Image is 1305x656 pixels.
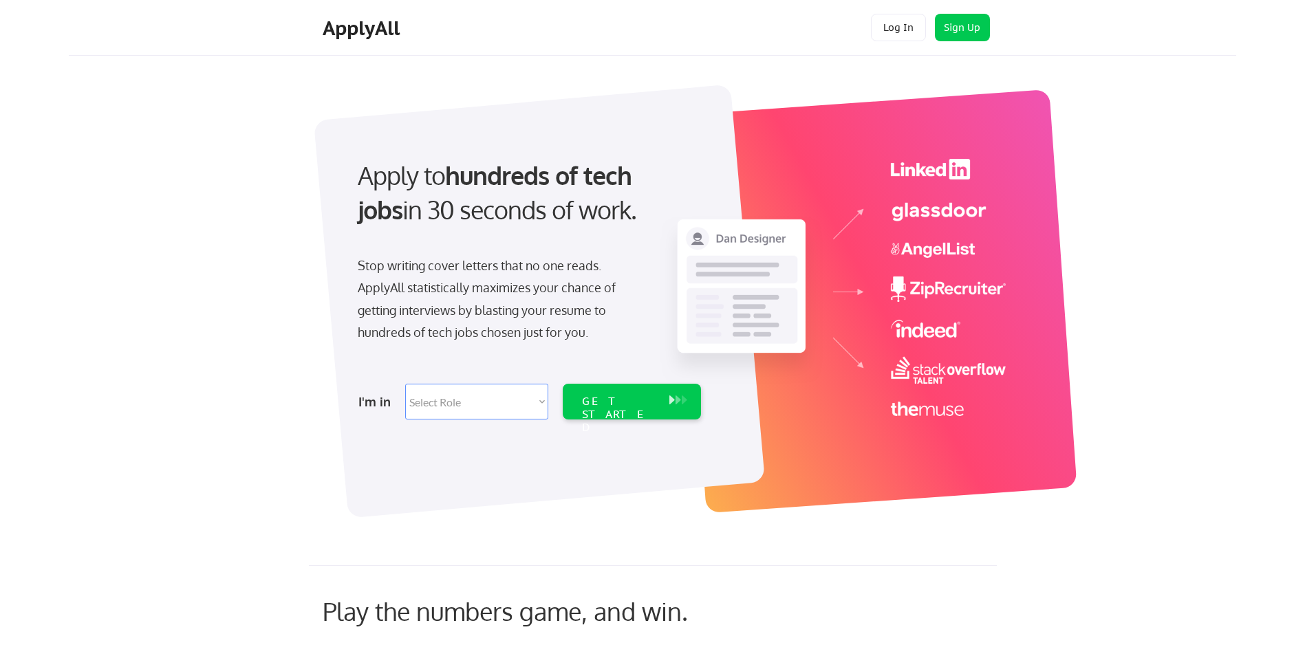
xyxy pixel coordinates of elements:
div: Play the numbers game, and win. [323,596,749,626]
strong: hundreds of tech jobs [358,160,638,225]
div: Apply to in 30 seconds of work. [358,158,695,228]
button: Log In [871,14,926,41]
button: Sign Up [935,14,990,41]
div: I'm in [358,391,397,413]
div: ApplyAll [323,17,404,40]
div: Stop writing cover letters that no one reads. ApplyAll statistically maximizes your chance of get... [358,254,640,344]
div: GET STARTED [582,395,656,435]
